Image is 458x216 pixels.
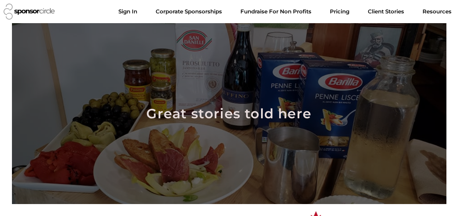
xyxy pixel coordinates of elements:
[324,4,355,19] a: Pricing
[34,103,425,124] h2: Great stories told here
[150,4,228,19] a: Corporate SponsorshipsMenu Toggle
[417,4,457,19] a: Resources
[362,4,410,19] a: Client Stories
[4,4,55,20] img: Sponsor Circle logo
[235,4,317,19] a: Fundraise For Non ProfitsMenu Toggle
[113,4,457,19] nav: Menu
[113,4,143,19] a: Sign In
